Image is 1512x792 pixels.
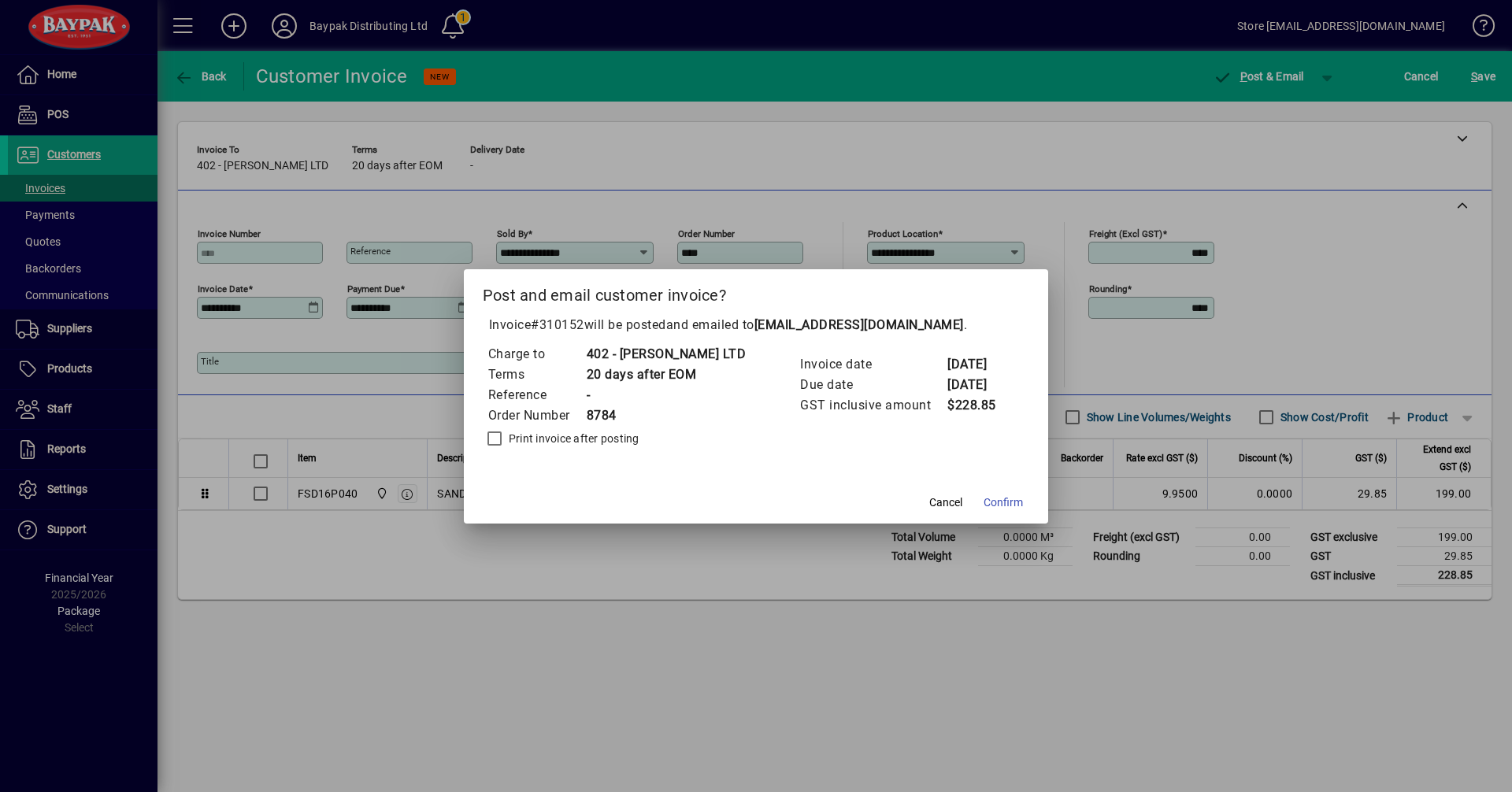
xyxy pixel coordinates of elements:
span: Confirm [984,494,1023,511]
td: 20 days after EOM [586,365,747,385]
td: [DATE] [947,375,1010,395]
td: Terms [487,365,586,385]
td: Invoice date [799,354,947,375]
label: Print invoice after posting [506,431,639,446]
button: Confirm [977,489,1029,517]
button: Cancel [921,489,971,517]
td: Charge to [487,344,586,365]
h2: Post and email customer invoice? [464,269,1049,315]
td: Reference [487,385,586,405]
td: GST inclusive amount [799,395,947,416]
td: [DATE] [947,354,1010,375]
span: Cancel [929,494,962,511]
td: $228.85 [947,395,1010,416]
td: - [586,385,747,405]
b: [EMAIL_ADDRESS][DOMAIN_NAME] [754,317,964,332]
span: and emailed to [666,317,964,332]
td: 402 - [PERSON_NAME] LTD [586,344,747,365]
td: Order Number [487,405,586,426]
td: Due date [799,375,947,395]
p: Invoice will be posted . [483,316,1030,335]
span: #310152 [531,317,584,332]
td: 8784 [586,405,747,426]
